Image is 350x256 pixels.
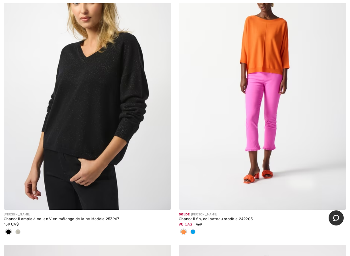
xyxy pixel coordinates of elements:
[329,210,344,226] iframe: Ouvre un widget dans lequel vous pouvez chatter avec l’un de nos agents
[188,227,198,237] div: French blue
[13,227,23,237] div: Light gray
[179,213,190,216] span: Solde
[4,217,171,221] div: Chandail ample à col en V en mélange de laine Modèle 253967
[196,222,202,226] span: 129
[179,212,346,217] div: [PERSON_NAME]
[4,222,19,226] span: 159 CA$
[4,227,13,237] div: Black
[179,217,346,221] div: Chandail fin, col bateau modèle 242905
[4,212,171,217] div: [PERSON_NAME]
[179,227,188,237] div: Mandarin
[179,222,192,226] span: 90 CA$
